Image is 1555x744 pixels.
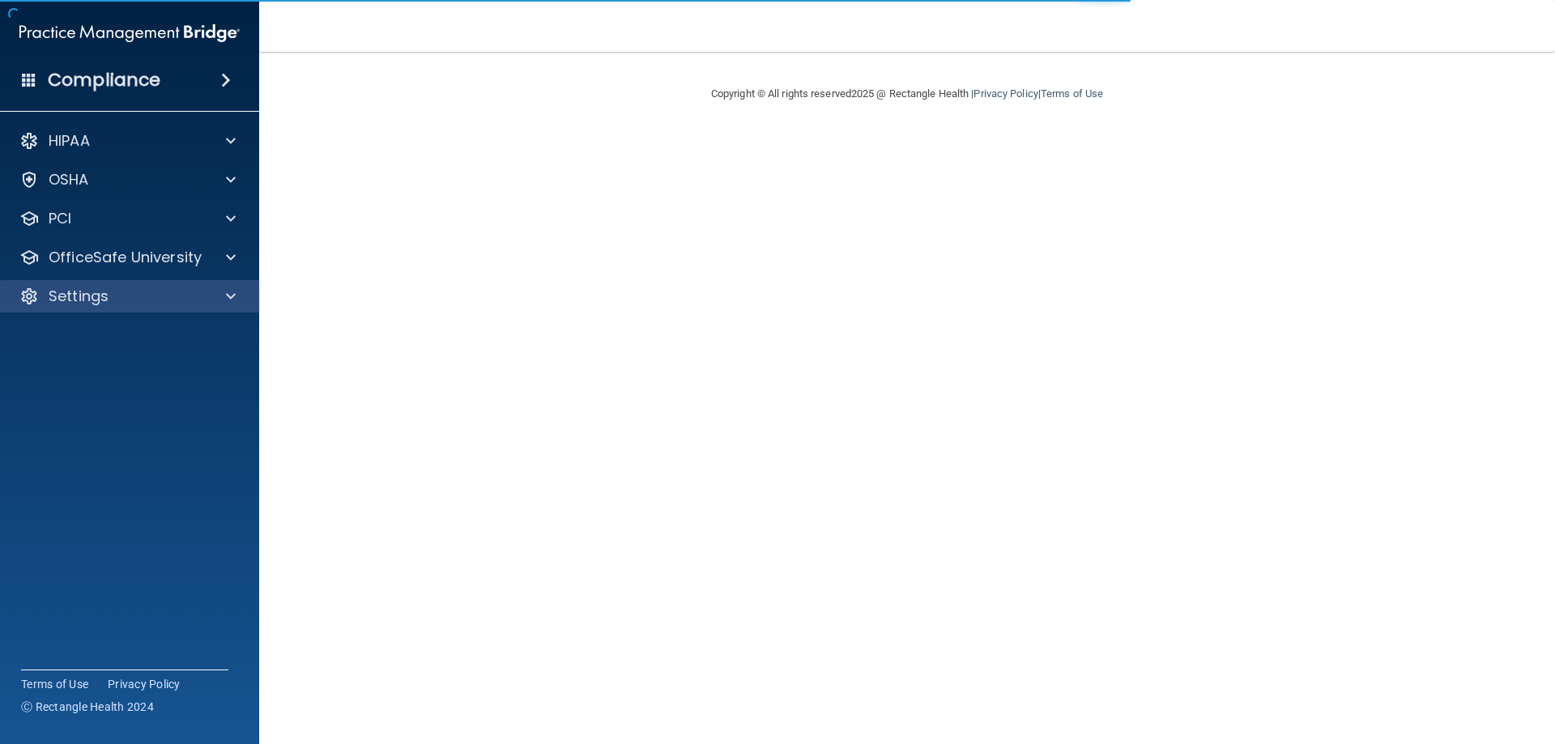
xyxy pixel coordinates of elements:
h4: Compliance [48,69,160,91]
p: OSHA [49,170,89,189]
a: PCI [19,209,236,228]
span: Ⓒ Rectangle Health 2024 [21,699,154,715]
a: Privacy Policy [973,87,1037,100]
a: HIPAA [19,131,236,151]
iframe: Drift Widget Chat Controller [1275,629,1536,694]
a: Terms of Use [21,676,88,692]
div: Copyright © All rights reserved 2025 @ Rectangle Health | | [611,68,1203,120]
a: OSHA [19,170,236,189]
a: OfficeSafe University [19,248,236,267]
p: PCI [49,209,71,228]
p: Settings [49,287,109,306]
p: HIPAA [49,131,90,151]
img: PMB logo [19,17,240,49]
a: Terms of Use [1041,87,1103,100]
a: Settings [19,287,236,306]
a: Privacy Policy [108,676,181,692]
p: OfficeSafe University [49,248,202,267]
